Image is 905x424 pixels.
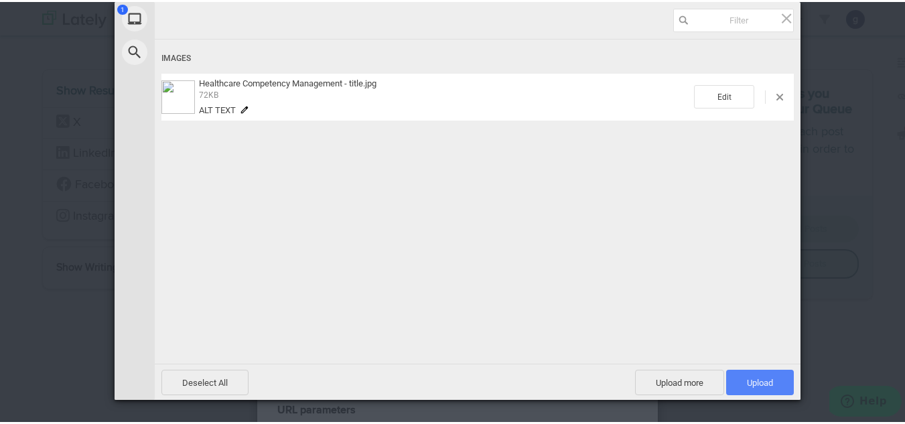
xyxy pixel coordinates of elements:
[635,368,724,393] span: Upload more
[694,83,754,107] span: Edit
[117,3,128,13] span: 1
[726,368,794,393] span: Upload
[161,44,794,69] div: Images
[161,78,195,112] img: bc313226-0d73-4ea8-ac38-bce58169f5cf
[30,9,58,21] span: Help
[779,9,794,23] span: Click here or hit ESC to close picker
[673,7,794,30] input: Filter
[199,76,376,86] span: Healthcare Competency Management - title.jpg
[747,376,773,386] span: Upload
[115,33,275,67] div: Web Search
[199,103,236,113] span: Alt text
[199,88,218,98] span: 72KB
[161,368,249,393] span: Deselect All
[195,76,694,113] div: Healthcare Competency Management - title.jpg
